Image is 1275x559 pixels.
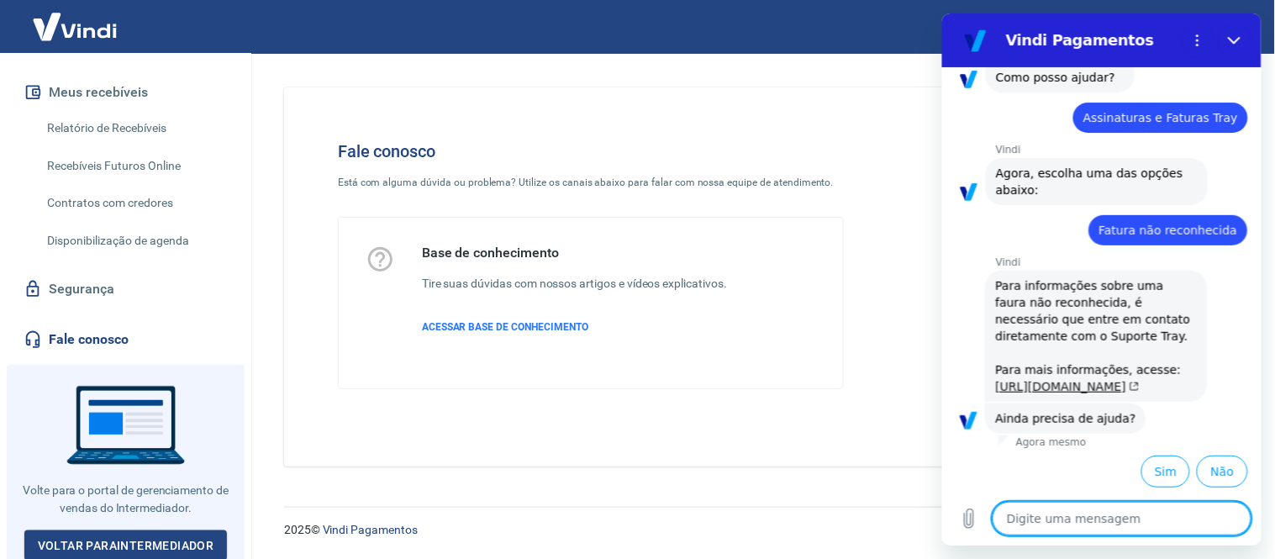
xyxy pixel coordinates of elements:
[338,141,844,161] h4: Fale conosco
[1194,12,1255,43] button: Sair
[284,521,1235,539] p: 2025 ©
[20,1,129,52] img: Vindi
[422,245,727,261] h5: Base de conhecimento
[20,271,231,308] a: Segurança
[422,321,588,333] span: ACESSAR BASE DE CONHECIMENTO
[338,175,844,190] p: Está com alguma dúvida ou problema? Utilize os canais abaixo para falar com nossa equipe de atend...
[40,186,231,220] a: Contratos com credores
[942,13,1262,546] iframe: Janela de mensagens
[323,523,418,536] a: Vindi Pagamentos
[422,275,727,293] h6: Tire suas dúvidas com nossos artigos e vídeos explicativos.
[40,149,231,183] a: Recebíveis Futuros Online
[20,321,231,358] a: Fale conosco
[40,224,231,258] a: Disponibilização de agenda
[20,74,231,111] button: Meus recebíveis
[40,111,231,145] a: Relatório de Recebíveis
[422,319,727,335] a: ACESSAR BASE DE CONHECIMENTO
[911,114,1167,339] img: Fale conosco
